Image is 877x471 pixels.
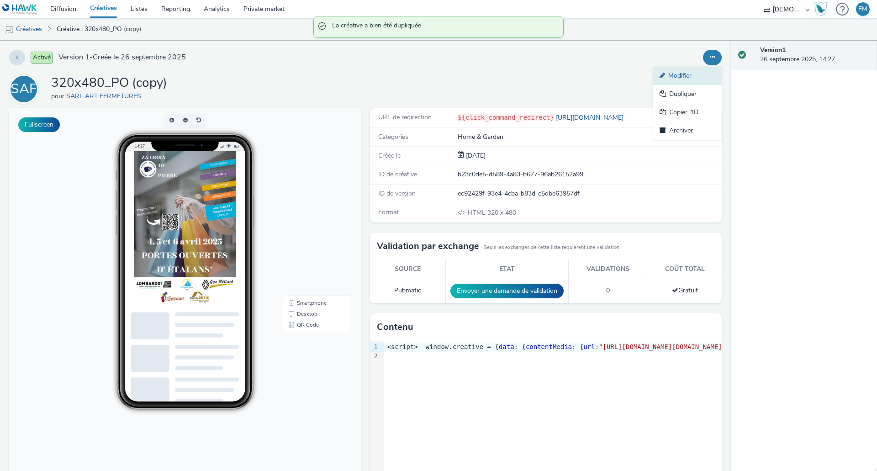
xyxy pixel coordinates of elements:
span: Format [378,208,399,217]
a: Archiver [653,122,722,140]
span: ID de créative [378,170,417,179]
div: 2 [370,352,379,361]
h3: Contenu [377,320,413,334]
span: Smartphone [288,192,317,197]
th: Etat [445,260,568,279]
span: QR Code [288,214,310,219]
span: Créée le [378,151,401,160]
button: Fullscreen [18,117,60,132]
span: Desktop [288,203,308,208]
button: Envoyer une demande de validation [450,284,564,298]
span: 320 x 480 [467,208,516,217]
li: Desktop [275,200,340,211]
span: URL de redirection [378,113,432,122]
th: Validations [568,260,648,279]
a: Créative : 320x480_PO (copy) [52,18,146,40]
div: 1 [370,343,379,352]
span: data [499,343,514,350]
a: [URL][DOMAIN_NAME] [554,113,627,122]
a: Copier l'ID [653,103,722,122]
th: Coût total [648,260,722,279]
span: url [583,343,595,350]
span: La créative a bien été dupliquée [332,21,554,33]
img: undefined Logo [2,4,37,15]
div: SAF [11,76,37,102]
span: contentMedia [526,343,572,350]
span: 14:27 [126,35,136,40]
a: Modifier [653,67,722,85]
div: 26 septembre 2025, 14:27 [760,46,870,64]
span: HTML [468,208,487,217]
span: [DATE] [464,151,486,160]
strong: Version 1 [760,46,786,54]
th: Source [370,260,445,279]
span: Catégories [378,132,408,141]
span: Gratuit [672,286,698,295]
span: pour [51,92,66,101]
li: Smartphone [275,189,340,200]
img: Hawk Academy [814,2,828,16]
span: 0 [606,286,610,295]
h1: 320x480_PO (copy) [51,74,167,92]
span: Version 1 - Créée le 26 septembre 2025 [58,52,186,63]
li: QR Code [275,211,340,222]
a: SARL ART FERMETURES [66,92,145,101]
span: ID de version [378,189,416,198]
a: Hawk Academy [814,2,831,16]
a: SAF [9,85,42,93]
div: FM [858,2,867,16]
div: Home & Garden [458,132,721,142]
img: mobile [5,25,14,34]
span: "[URL][DOMAIN_NAME][DOMAIN_NAME]" [599,343,726,350]
div: b23c0de5-d589-4a83-b677-96ab26152a99 [458,170,721,179]
a: Dupliquer [653,85,722,103]
div: ec92429f-93e4-4cba-b83d-c5dbe63957df [458,189,721,198]
div: Création 26 septembre 2025, 14:27 [464,151,486,160]
span: Activé [31,52,53,64]
td: Pubmatic [370,279,445,303]
small: Seuls les exchanges de cette liste requièrent une validation [484,244,619,251]
h3: Validation par exchange [377,239,479,253]
code: ${click_command_redirect} [458,114,554,121]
